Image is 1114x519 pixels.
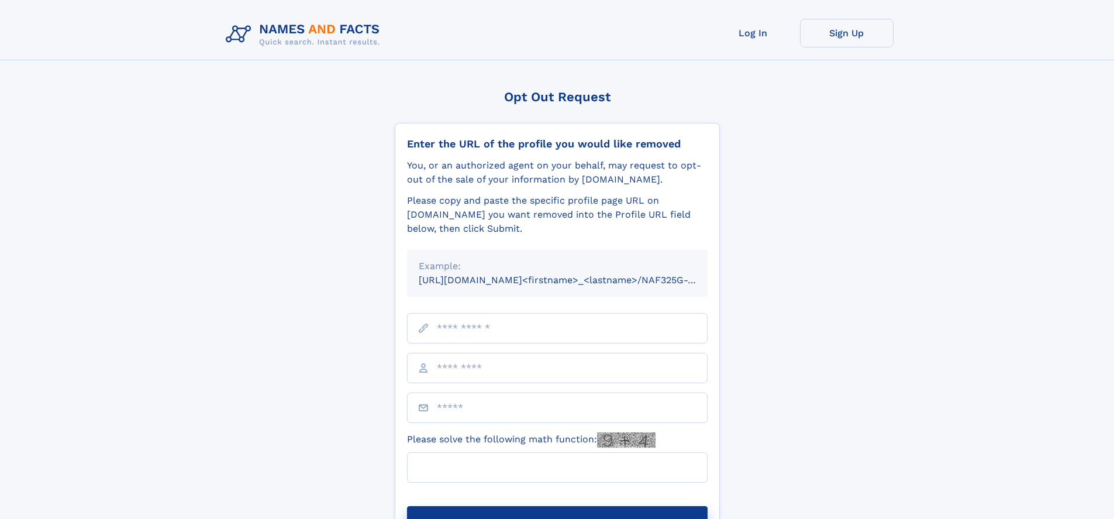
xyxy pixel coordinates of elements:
[800,19,894,47] a: Sign Up
[706,19,800,47] a: Log In
[407,138,708,150] div: Enter the URL of the profile you would like removed
[221,19,389,50] img: Logo Names and Facts
[395,90,720,104] div: Opt Out Request
[407,194,708,236] div: Please copy and paste the specific profile page URL on [DOMAIN_NAME] you want removed into the Pr...
[419,274,730,286] small: [URL][DOMAIN_NAME]<firstname>_<lastname>/NAF325G-xxxxxxxx
[407,159,708,187] div: You, or an authorized agent on your behalf, may request to opt-out of the sale of your informatio...
[419,259,696,273] div: Example:
[407,432,656,448] label: Please solve the following math function:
